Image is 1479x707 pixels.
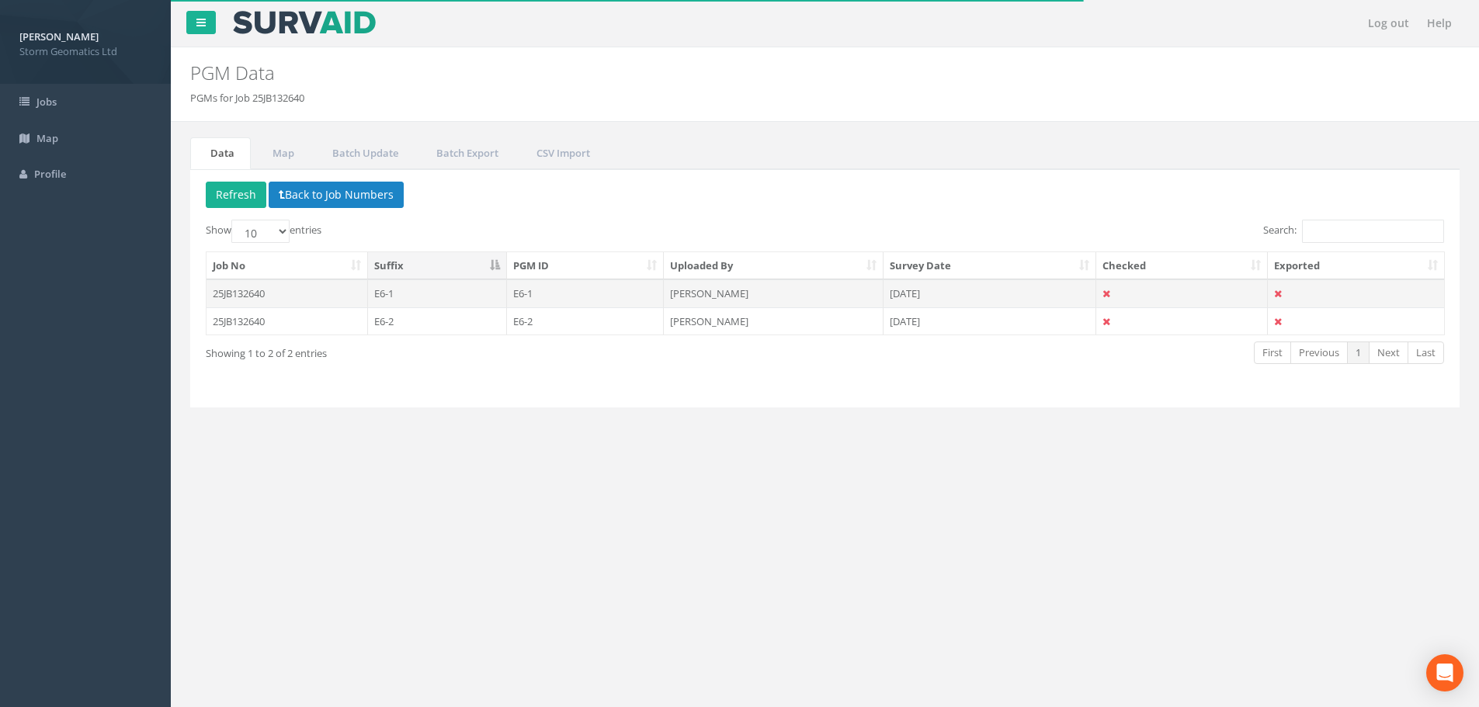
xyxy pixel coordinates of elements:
[19,44,151,59] span: Storm Geomatics Ltd
[190,91,304,106] li: PGMs for Job 25JB132640
[207,279,368,307] td: 25JB132640
[884,279,1097,307] td: [DATE]
[190,137,251,169] a: Data
[507,279,665,307] td: E6-1
[507,252,665,280] th: PGM ID: activate to sort column ascending
[1268,252,1444,280] th: Exported: activate to sort column ascending
[1290,341,1348,364] a: Previous
[252,137,311,169] a: Map
[36,95,57,109] span: Jobs
[1369,341,1408,364] a: Next
[884,307,1097,335] td: [DATE]
[1254,341,1291,364] a: First
[206,340,708,361] div: Showing 1 to 2 of 2 entries
[1408,341,1444,364] a: Last
[1302,220,1444,243] input: Search:
[19,29,99,43] strong: [PERSON_NAME]
[1096,252,1268,280] th: Checked: activate to sort column ascending
[416,137,515,169] a: Batch Export
[368,252,507,280] th: Suffix: activate to sort column descending
[664,279,884,307] td: [PERSON_NAME]
[664,252,884,280] th: Uploaded By: activate to sort column ascending
[507,307,665,335] td: E6-2
[1263,220,1444,243] label: Search:
[664,307,884,335] td: [PERSON_NAME]
[34,167,66,181] span: Profile
[884,252,1097,280] th: Survey Date: activate to sort column ascending
[1426,654,1463,691] div: Open Intercom Messenger
[516,137,606,169] a: CSV Import
[368,279,507,307] td: E6-1
[1347,341,1370,364] a: 1
[207,307,368,335] td: 25JB132640
[207,252,368,280] th: Job No: activate to sort column ascending
[368,307,507,335] td: E6-2
[206,220,321,243] label: Show entries
[190,63,1245,83] h2: PGM Data
[19,26,151,58] a: [PERSON_NAME] Storm Geomatics Ltd
[269,182,404,208] button: Back to Job Numbers
[206,182,266,208] button: Refresh
[36,131,58,145] span: Map
[231,220,290,243] select: Showentries
[312,137,415,169] a: Batch Update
